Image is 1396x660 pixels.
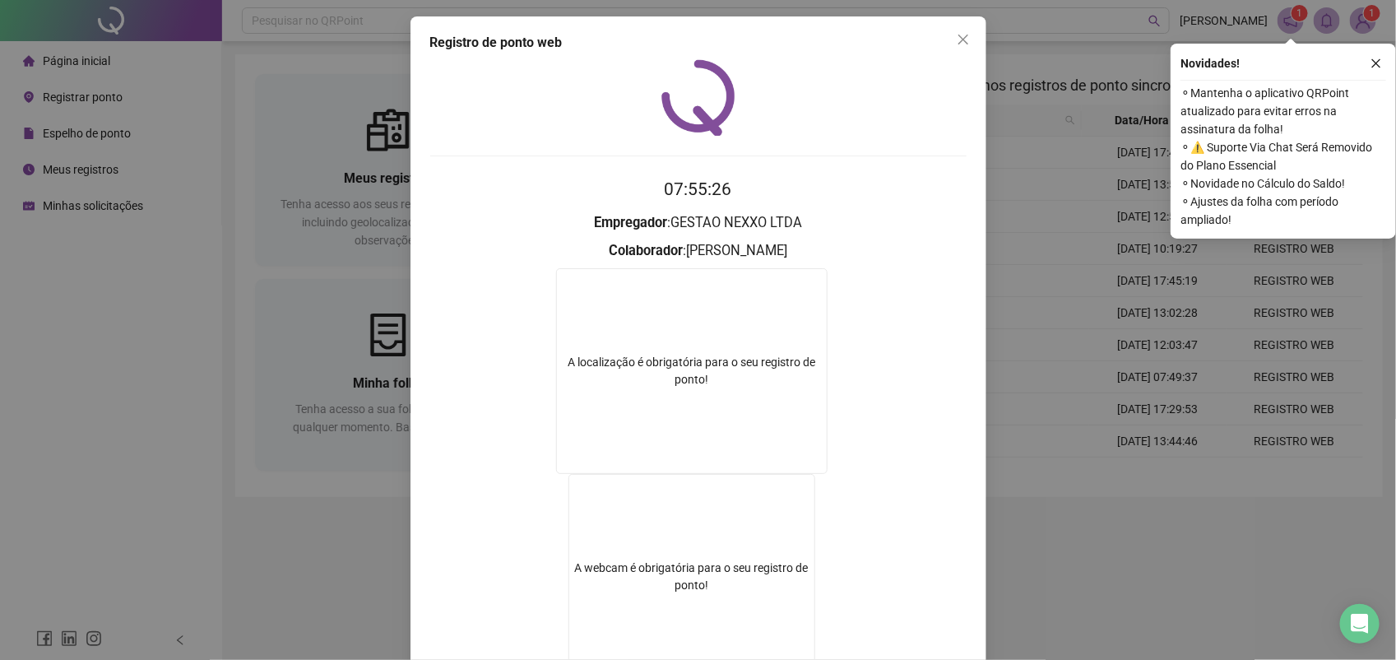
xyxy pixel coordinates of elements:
[1180,138,1386,174] span: ⚬ ⚠️ Suporte Via Chat Será Removido do Plano Essencial
[950,26,976,53] button: Close
[1180,84,1386,138] span: ⚬ Mantenha o aplicativo QRPoint atualizado para evitar erros na assinatura da folha!
[430,240,967,262] h3: : [PERSON_NAME]
[665,179,732,199] time: 07:55:26
[1340,604,1380,644] div: Open Intercom Messenger
[1180,174,1386,193] span: ⚬ Novidade no Cálculo do Saldo!
[594,215,667,230] strong: Empregador
[609,243,683,258] strong: Colaborador
[557,354,827,388] div: A localização é obrigatória para o seu registro de ponto!
[661,59,735,136] img: QRPoint
[957,33,970,46] span: close
[1370,58,1382,69] span: close
[1180,193,1386,229] span: ⚬ Ajustes da folha com período ampliado!
[1180,54,1240,72] span: Novidades !
[430,212,967,234] h3: : GESTAO NEXXO LTDA
[430,33,967,53] div: Registro de ponto web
